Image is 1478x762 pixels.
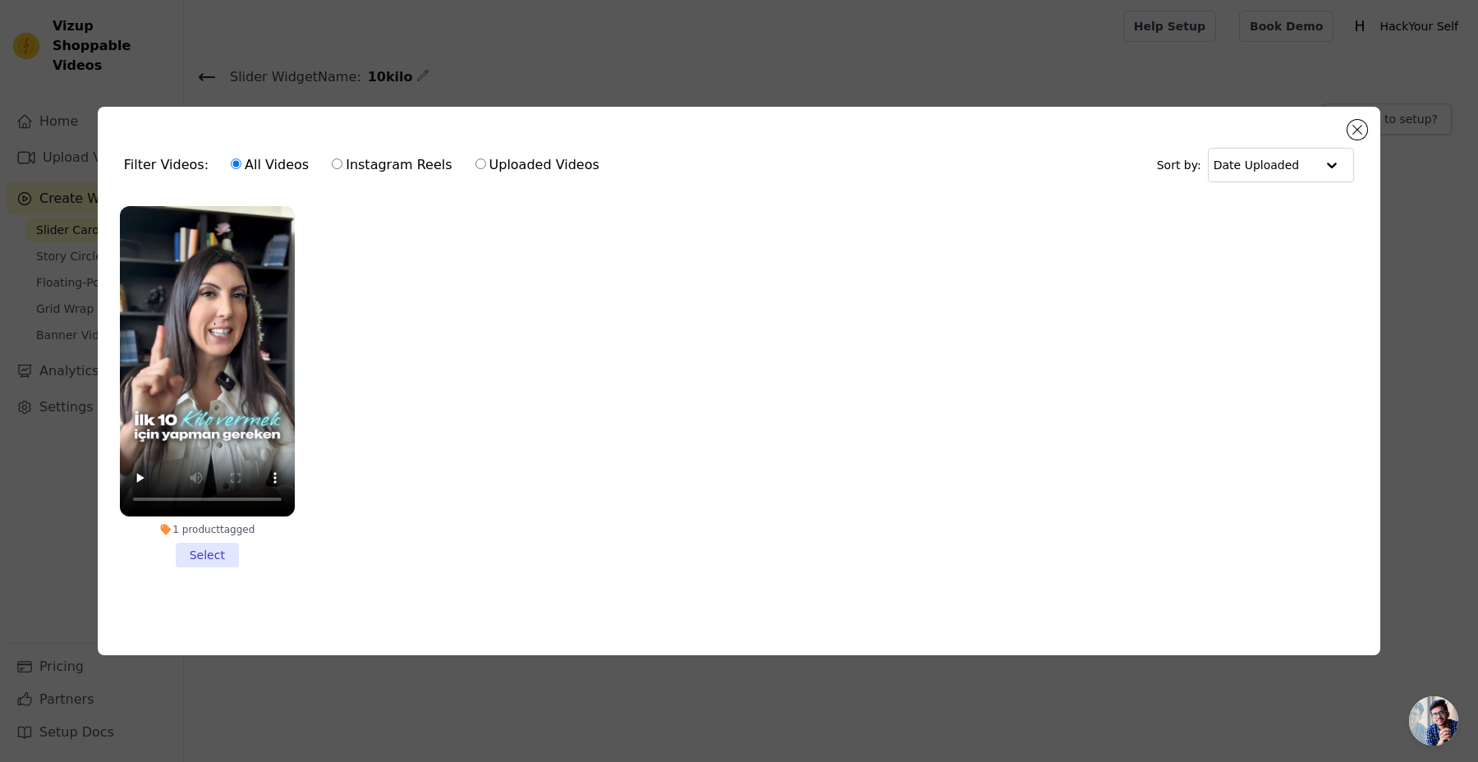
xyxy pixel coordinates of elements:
div: 1 product tagged [120,523,295,536]
label: All Videos [230,154,310,176]
label: Instagram Reels [331,154,452,176]
label: Uploaded Videos [475,154,600,176]
button: Close modal [1347,120,1367,140]
div: Açık sohbet [1409,696,1458,746]
div: Filter Videos: [124,146,608,184]
div: Sort by: [1157,148,1355,182]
